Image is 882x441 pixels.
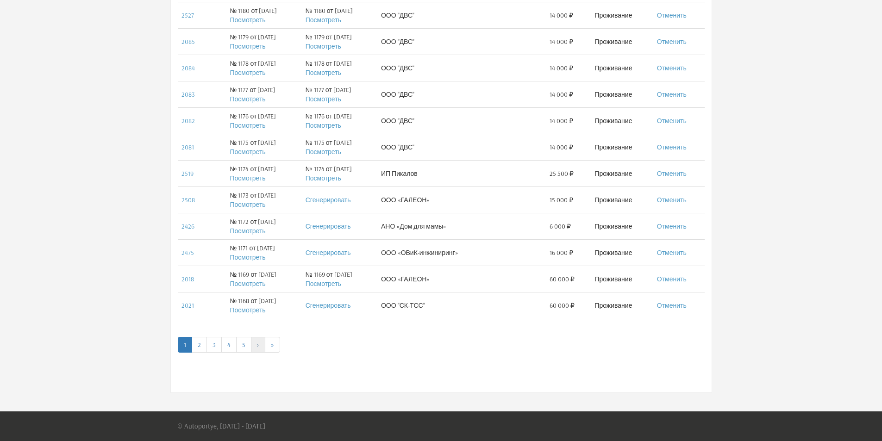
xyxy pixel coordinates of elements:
a: 2083 [181,90,195,99]
a: Посмотреть [230,280,265,288]
a: Отменить [657,11,687,19]
a: Посмотреть [306,95,341,103]
span: 25 500 ₽ [550,169,574,178]
td: № 1176 от [DATE] [302,107,377,134]
a: Посмотреть [306,121,341,130]
a: 5 [236,337,251,353]
a: Отменить [657,248,687,257]
a: 2085 [181,37,195,46]
td: № 1171 от [DATE] [226,239,301,266]
td: № 1176 от [DATE] [226,107,301,134]
a: 2519 [181,169,194,178]
a: Посмотреть [230,200,265,209]
a: Отменить [657,275,687,283]
a: Посмотреть [306,68,341,77]
a: 2018 [181,275,194,283]
a: 2426 [181,222,194,230]
td: № 1172 от [DATE] [226,213,301,239]
td: № 1169 от [DATE] [226,266,301,292]
td: Проживание [591,81,653,107]
td: № 1178 от [DATE] [226,55,301,81]
a: Отменить [657,169,687,178]
a: Посмотреть [230,253,265,261]
td: Проживание [591,160,653,186]
td: Проживание [591,2,653,28]
a: 1 [178,337,192,353]
td: № 1179 от [DATE] [226,28,301,55]
a: Посмотреть [230,68,265,77]
a: Отменить [657,117,687,125]
td: № 1169 от [DATE] [302,266,377,292]
a: 2 [192,337,207,353]
span: 14 000 ₽ [550,37,573,46]
a: Отменить [657,90,687,99]
td: № 1177 от [DATE] [302,81,377,107]
a: Отменить [657,143,687,151]
a: Посмотреть [306,16,341,24]
a: 2084 [181,64,195,72]
td: № 1173 от [DATE] [226,186,301,213]
td: Проживание [591,213,653,239]
a: 2475 [181,248,194,257]
a: Посмотреть [230,16,265,24]
td: № 1175 от [DATE] [302,134,377,160]
td: № 1180 от [DATE] [226,2,301,28]
a: Сгенерировать [306,196,351,204]
a: Отменить [657,196,687,204]
a: Посмотреть [230,306,265,314]
td: № 1177 от [DATE] [226,81,301,107]
td: ООО «ОВиК-инжиниринг» [377,239,546,266]
p: © Autoportye, [DATE] - [DATE] [177,411,265,441]
td: ООО "ДВС" [377,55,546,81]
a: Посмотреть [306,174,341,182]
td: № 1180 от [DATE] [302,2,377,28]
a: Сгенерировать [306,301,351,310]
a: Посмотреть [306,42,341,50]
a: Посмотреть [306,280,341,288]
td: № 1174 от [DATE] [302,160,377,186]
a: Посмотреть [230,121,265,130]
a: Посмотреть [230,148,265,156]
span: 14 000 ₽ [550,116,573,125]
td: Проживание [591,134,653,160]
td: ООО "ДВС" [377,107,546,134]
a: Посмотреть [230,227,265,235]
a: Посмотреть [306,148,341,156]
td: № 1174 от [DATE] [226,160,301,186]
td: № 1168 от [DATE] [226,292,301,318]
a: 2021 [181,301,194,310]
a: » [265,337,280,353]
span: 15 000 ₽ [550,195,573,205]
span: 14 000 ₽ [550,63,573,73]
a: Посмотреть [230,42,265,50]
span: 14 000 ₽ [550,11,573,20]
a: Отменить [657,222,687,230]
span: 14 000 ₽ [550,90,573,99]
a: › [251,337,265,353]
a: 2082 [181,117,195,125]
td: Проживание [591,107,653,134]
td: Проживание [591,186,653,213]
span: 6 000 ₽ [550,222,571,231]
a: Сгенерировать [306,248,351,257]
a: Посмотреть [230,95,265,103]
td: Проживание [591,28,653,55]
td: ООО "ДВС" [377,28,546,55]
td: № 1178 от [DATE] [302,55,377,81]
a: Отменить [657,64,687,72]
a: 4 [221,337,237,353]
span: 60 000 ₽ [550,301,575,310]
td: ИП Пикалов [377,160,546,186]
a: 2081 [181,143,194,151]
td: АНО «Дом для мамы» [377,213,546,239]
a: Сгенерировать [306,222,351,230]
td: ООО «ГАЛЕОН» [377,266,546,292]
td: ООО "ДВС" [377,2,546,28]
a: Посмотреть [230,174,265,182]
a: Отменить [657,301,687,310]
td: Проживание [591,266,653,292]
td: № 1175 от [DATE] [226,134,301,160]
td: № 1179 от [DATE] [302,28,377,55]
td: ООО «ГАЛЕОН» [377,186,546,213]
span: 60 000 ₽ [550,274,575,284]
